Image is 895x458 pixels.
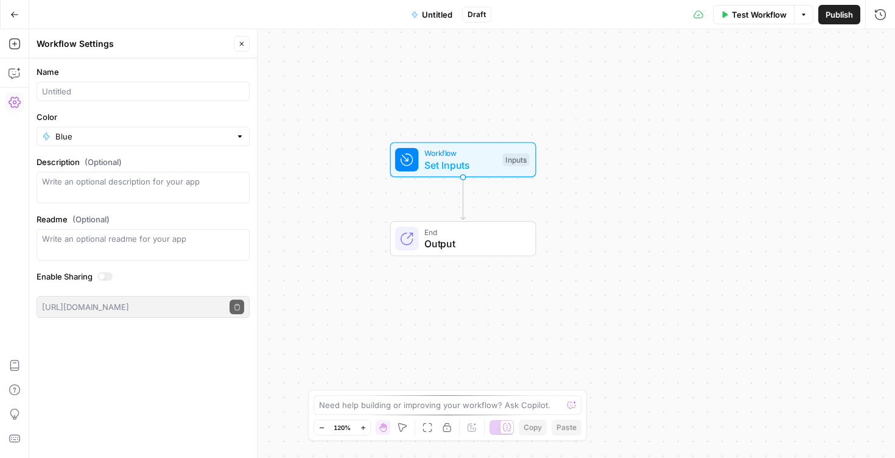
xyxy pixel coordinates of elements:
span: Draft [468,9,486,20]
button: Test Workflow [713,5,794,24]
span: Untitled [422,9,452,21]
button: Publish [818,5,860,24]
label: Color [37,111,250,123]
button: Copy [519,420,547,435]
span: Set Inputs [424,158,497,172]
span: (Optional) [72,213,110,225]
span: (Optional) [85,156,122,168]
input: Untitled [42,85,244,97]
span: 120% [334,423,351,432]
g: Edge from start to end [461,177,465,220]
label: Readme [37,213,250,225]
span: Paste [556,422,577,433]
span: End [424,226,524,238]
div: Inputs [502,153,529,166]
div: Workflow Settings [37,38,230,50]
label: Name [37,66,250,78]
span: Test Workflow [732,9,787,21]
span: Workflow [424,147,497,159]
span: Output [424,236,524,251]
input: Blue [55,130,231,143]
span: Publish [826,9,853,21]
button: Untitled [404,5,460,24]
label: Enable Sharing [37,270,250,283]
span: Copy [524,422,542,433]
label: Description [37,156,250,168]
div: WorkflowSet InputsInputs [350,142,577,177]
button: Paste [552,420,581,435]
div: EndOutput [350,221,577,256]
